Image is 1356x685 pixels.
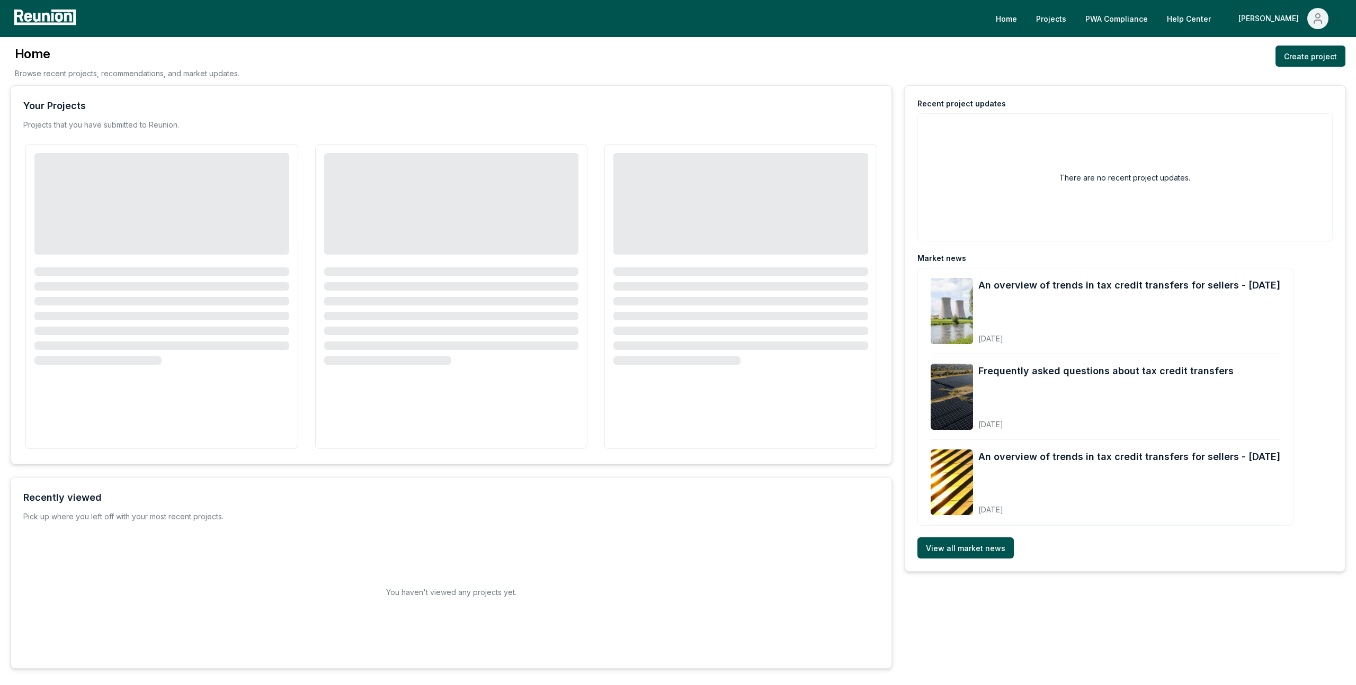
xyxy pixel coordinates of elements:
[931,364,973,430] img: Frequently asked questions about tax credit transfers
[917,98,1006,109] div: Recent project updates
[23,490,102,505] div: Recently viewed
[23,120,179,130] p: Projects that you have submitted to Reunion.
[1230,8,1337,29] button: [PERSON_NAME]
[15,46,239,62] h3: Home
[1077,8,1156,29] a: PWA Compliance
[15,68,239,79] p: Browse recent projects, recommendations, and market updates.
[931,449,973,516] img: An overview of trends in tax credit transfers for sellers - September 2025
[1238,8,1303,29] div: [PERSON_NAME]
[23,98,86,113] div: Your Projects
[978,364,1234,378] a: Frequently asked questions about tax credit transfers
[978,278,1280,293] a: An overview of trends in tax credit transfers for sellers - [DATE]
[931,278,973,344] img: An overview of trends in tax credit transfers for sellers - October 2025
[978,497,1280,515] div: [DATE]
[23,511,224,522] div: Pick up where you left off with your most recent projects.
[1028,8,1075,29] a: Projects
[978,411,1234,430] div: [DATE]
[1275,46,1345,67] a: Create project
[987,8,1025,29] a: Home
[1158,8,1219,29] a: Help Center
[1059,172,1190,183] h2: There are no recent project updates.
[987,8,1345,29] nav: Main
[386,587,516,598] h2: You haven't viewed any projects yet.
[917,537,1014,558] a: View all market news
[978,449,1280,464] a: An overview of trends in tax credit transfers for sellers - [DATE]
[978,326,1280,344] div: [DATE]
[917,253,966,264] div: Market news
